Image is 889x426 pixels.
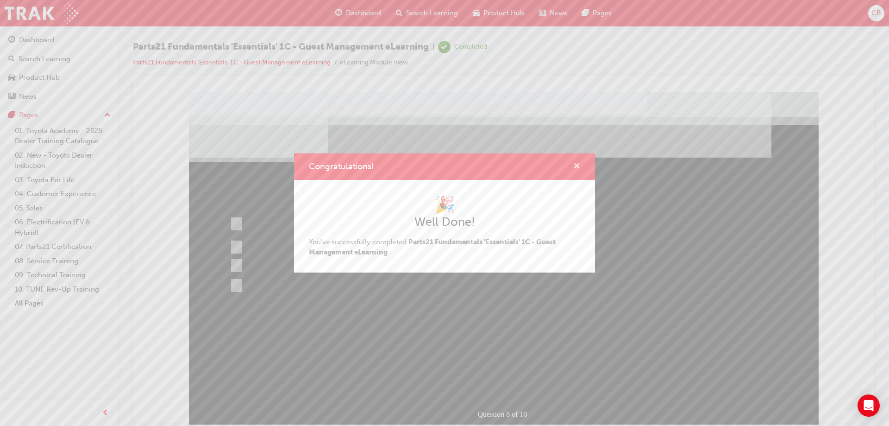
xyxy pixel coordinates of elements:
[309,161,374,172] span: Congratulations!
[309,195,580,215] h1: 🎉
[573,163,580,171] span: cross-icon
[309,238,556,257] span: Parts21 Fundamentals 'Essentials' 1C - Guest Management eLearning
[309,215,580,229] h2: Well Done!
[573,161,580,172] button: cross-icon
[309,238,556,257] span: You've successfully completed
[858,394,880,417] div: Open Intercom Messenger
[294,153,595,273] div: Congratulations!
